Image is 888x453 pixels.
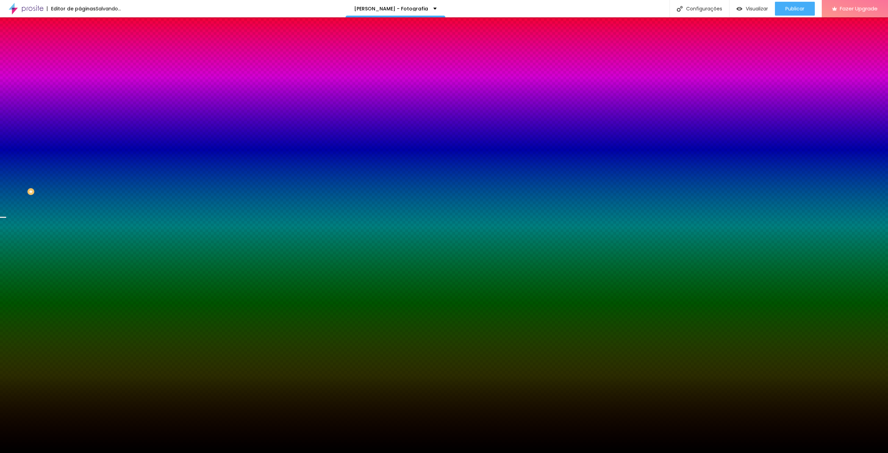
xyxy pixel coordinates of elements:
[354,6,428,11] p: [PERSON_NAME] - Fotografia
[785,6,804,11] span: Publicar
[677,6,683,12] img: Icone
[746,6,768,11] span: Visualizar
[840,6,878,11] span: Fazer Upgrade
[729,2,775,16] button: Visualizar
[96,6,121,11] div: Salvando...
[47,6,96,11] div: Editor de páginas
[775,2,815,16] button: Publicar
[736,6,742,12] img: view-1.svg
